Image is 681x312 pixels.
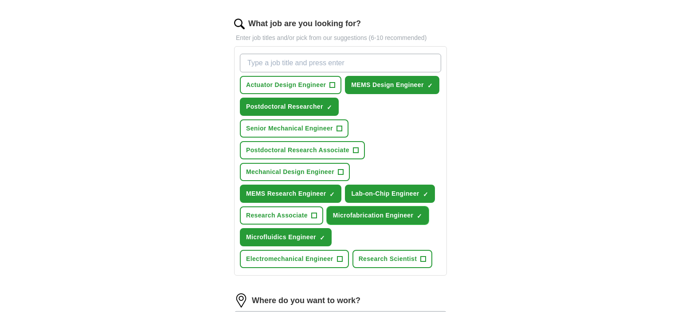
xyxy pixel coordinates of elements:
[246,189,326,198] span: MEMS Research Engineer
[246,80,326,90] span: Actuator Design Engineer
[351,80,423,90] span: MEMS Design Engineer
[327,104,332,111] span: ✓
[246,124,333,133] span: Senior Mechanical Engineer
[252,295,360,307] label: Where do you want to work?
[327,206,429,225] button: Microfabrication Engineer✓
[246,254,333,264] span: Electromechanical Engineer
[240,76,341,94] button: Actuator Design Engineer
[246,102,323,111] span: Postdoctoral Researcher
[320,234,325,241] span: ✓
[234,19,245,29] img: search.png
[234,33,447,43] p: Enter job titles and/or pick from our suggestions (6-10 recommended)
[240,141,365,159] button: Postdoctoral Research Associate
[240,54,441,72] input: Type a job title and press enter
[240,98,339,116] button: Postdoctoral Researcher✓
[345,76,439,94] button: MEMS Design Engineer✓
[246,233,316,242] span: Microfluidics Engineer
[234,293,248,308] img: location.png
[240,163,350,181] button: Mechanical Design Engineer
[240,119,348,138] button: Senior Mechanical Engineer
[246,146,349,155] span: Postdoctoral Research Associate
[248,18,361,30] label: What job are you looking for?
[427,82,433,89] span: ✓
[423,191,428,198] span: ✓
[240,228,332,246] button: Microfluidics Engineer✓
[240,206,323,225] button: Research Associate
[240,185,341,203] button: MEMS Research Engineer✓
[240,250,349,268] button: Electromechanical Engineer
[352,250,433,268] button: Research Scientist
[417,213,422,220] span: ✓
[345,185,434,203] button: Lab-on-Chip Engineer✓
[329,191,335,198] span: ✓
[246,167,334,177] span: Mechanical Design Engineer
[333,211,413,220] span: Microfabrication Engineer
[246,211,308,220] span: Research Associate
[359,254,417,264] span: Research Scientist
[351,189,419,198] span: Lab-on-Chip Engineer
